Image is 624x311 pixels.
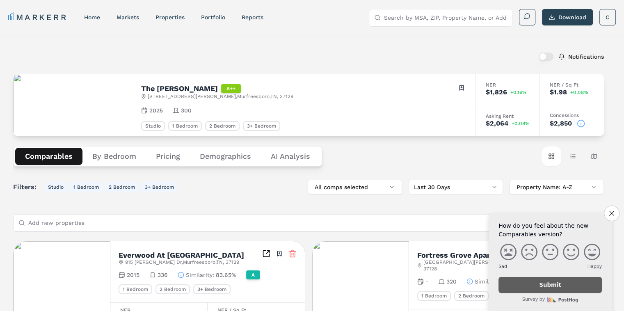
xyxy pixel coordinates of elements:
[454,291,489,301] div: 2 Bedroom
[570,90,588,95] span: +0.08%
[13,182,41,192] span: Filters:
[261,148,320,165] button: AI Analysis
[148,93,293,100] span: [STREET_ADDRESS][PERSON_NAME] , Murfreesboro , TN , 37129
[45,182,67,192] button: Studio
[243,121,280,131] div: 3+ Bedroom
[146,148,190,165] button: Pricing
[384,9,507,26] input: Search by MSA, ZIP, Property Name, or Address
[141,121,165,131] div: Studio
[466,277,525,286] button: Similarity:81.98%
[308,180,402,194] button: All comps selected
[599,9,616,25] button: C
[168,121,202,131] div: 1 Bedroom
[550,113,594,118] div: Concessions
[190,148,261,165] button: Demographics
[70,182,102,192] button: 1 Bedroom
[486,114,530,119] div: Asking Rent
[221,84,241,93] div: A++
[568,54,604,59] label: Notifications
[178,271,236,279] button: Similarity:83.65%
[425,277,428,286] span: -
[486,120,508,127] div: $2,064
[158,271,168,279] span: 336
[127,271,139,279] span: 2015
[15,148,82,165] button: Comparables
[105,182,138,192] button: 2 Bedroom
[475,277,503,286] span: Similarity :
[155,284,190,294] div: 2 Bedroom
[28,215,514,231] input: Add new properties
[486,89,507,96] div: $1,826
[606,13,610,21] span: C
[216,271,236,279] span: 83.65%
[542,9,593,25] button: Download
[141,85,218,92] h2: The [PERSON_NAME]
[82,148,146,165] button: By Bedroom
[186,271,214,279] span: Similarity :
[117,14,139,21] a: markets
[201,14,225,21] a: Portfolio
[246,270,260,279] div: A
[181,106,192,114] span: 300
[149,106,163,114] span: 2025
[417,291,451,301] div: 1 Bedroom
[119,284,152,294] div: 1 Bedroom
[142,182,177,192] button: 3+ Bedroom
[155,14,185,21] a: properties
[193,284,231,294] div: 3+ Bedroom
[242,14,263,21] a: reports
[510,90,527,95] span: +0.16%
[550,82,594,87] div: NER / Sq Ft
[550,89,567,96] div: $1.98
[486,82,530,87] div: NER
[125,259,239,265] span: 915 [PERSON_NAME] Dr , Murfreesboro , TN , 37129
[423,259,561,272] span: [GEOGRAPHIC_DATA][PERSON_NAME] , Murfreesboro , TN , 37128
[262,249,270,258] a: Inspect Comparables
[417,252,517,259] h2: Fortress Grove Apartments
[119,252,244,259] h2: Everwood At [GEOGRAPHIC_DATA]
[84,14,100,21] a: home
[550,120,572,127] div: $2,850
[446,277,457,286] span: 320
[512,121,530,126] span: +0.08%
[205,121,240,131] div: 2 Bedroom
[8,11,68,23] a: MARKERR
[510,180,604,194] button: Property Name: A-Z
